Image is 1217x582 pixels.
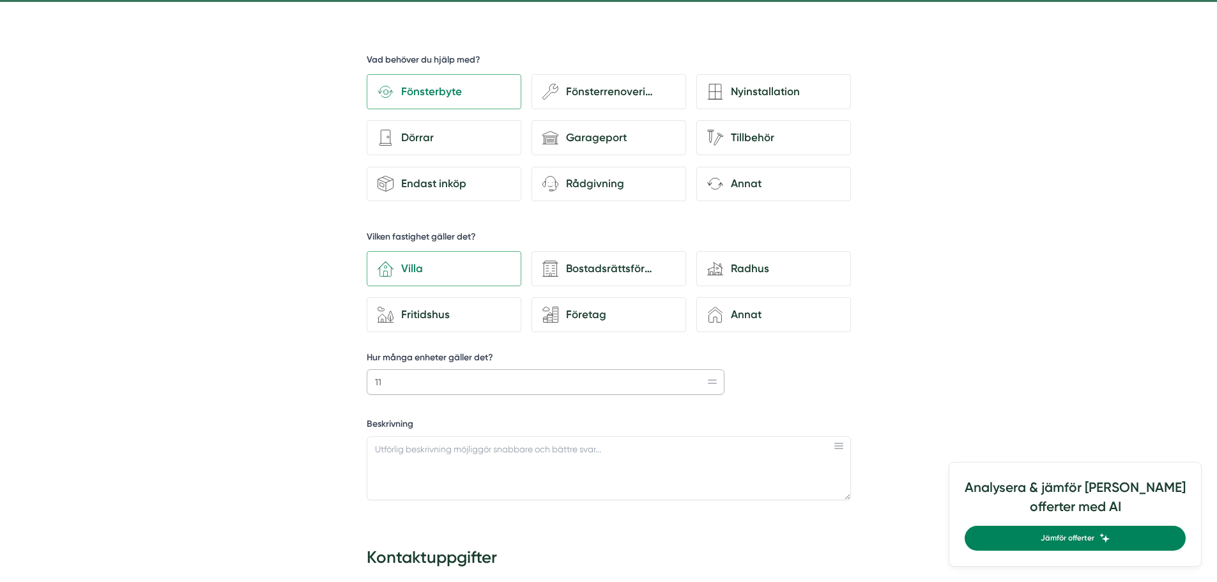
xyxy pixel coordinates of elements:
label: Hur många enheter gäller det? [367,351,725,367]
label: Beskrivning [367,418,851,434]
a: Jämför offerter [965,526,1186,551]
span: Jämför offerter [1041,532,1094,544]
h4: Analysera & jämför [PERSON_NAME] offerter med AI [965,478,1186,526]
h5: Vad behöver du hjälp med? [367,54,480,70]
h3: Kontaktuppgifter [367,541,851,577]
h5: Vilken fastighet gäller det? [367,231,476,247]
